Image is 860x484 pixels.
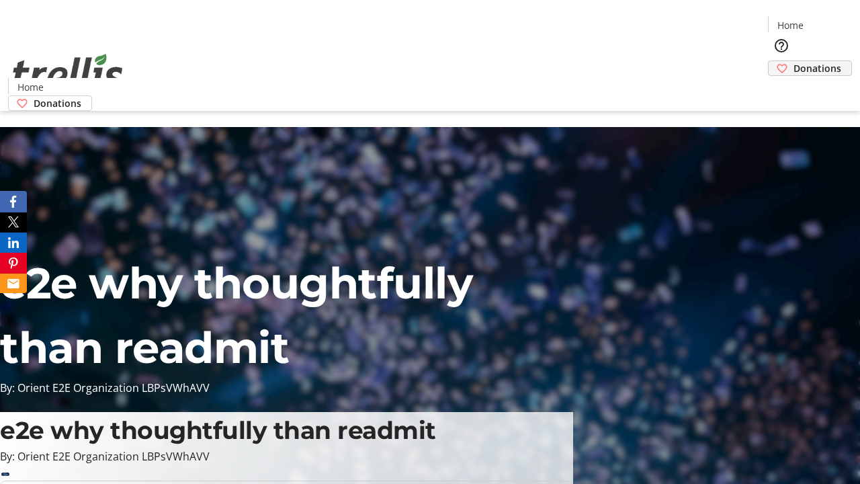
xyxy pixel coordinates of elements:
[793,61,841,75] span: Donations
[34,96,81,110] span: Donations
[777,18,804,32] span: Home
[769,18,812,32] a: Home
[9,80,52,94] a: Home
[768,76,795,103] button: Cart
[8,95,92,111] a: Donations
[17,80,44,94] span: Home
[768,32,795,59] button: Help
[768,61,852,76] a: Donations
[8,39,128,106] img: Orient E2E Organization LBPsVWhAVV's Logo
